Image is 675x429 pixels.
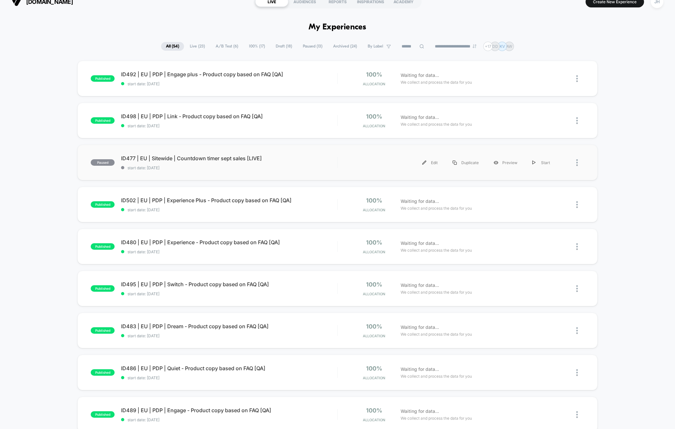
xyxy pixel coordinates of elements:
[121,249,337,254] span: start date: [DATE]
[453,161,457,165] img: menu
[366,239,382,246] span: 100%
[91,285,115,292] span: published
[161,42,184,51] span: All ( 54 )
[525,155,557,170] div: Start
[576,285,578,292] img: close
[422,161,426,165] img: menu
[576,201,578,208] img: close
[121,291,337,296] span: start date: [DATE]
[309,23,366,32] h1: My Experiences
[91,243,115,250] span: published
[121,417,337,422] span: start date: [DATE]
[506,44,512,49] p: AW
[363,334,385,338] span: Allocation
[121,239,337,246] span: ID480 | EU | PDP | Experience - Product copy based on FAQ [QA]
[91,159,115,166] span: paused
[363,376,385,380] span: Allocation
[401,289,472,295] span: We collect and process the data for you
[366,281,382,288] span: 100%
[401,240,439,247] span: Waiting for data...
[91,117,115,124] span: published
[121,207,337,212] span: start date: [DATE]
[363,292,385,296] span: Allocation
[211,42,243,51] span: A/B Test ( 6 )
[483,42,493,51] div: + 17
[121,123,337,128] span: start date: [DATE]
[121,81,337,86] span: start date: [DATE]
[366,407,382,414] span: 100%
[91,201,115,208] span: published
[576,243,578,250] img: close
[486,155,525,170] div: Preview
[121,165,337,170] span: start date: [DATE]
[401,282,439,289] span: Waiting for data...
[401,324,439,331] span: Waiting for data...
[185,42,210,51] span: Live ( 23 )
[244,42,270,51] span: 100% ( 17 )
[121,281,337,288] span: ID495 | EU | PDP | Switch - Product copy based on FAQ [QA]
[363,208,385,212] span: Allocation
[445,155,486,170] div: Duplicate
[366,71,382,78] span: 100%
[121,71,337,78] span: ID492 | EU | PDP | Engage plus - Product copy based on FAQ [QA]
[271,42,297,51] span: Draft ( 18 )
[366,365,382,372] span: 100%
[121,375,337,380] span: start date: [DATE]
[576,75,578,82] img: close
[401,408,439,415] span: Waiting for data...
[532,161,536,165] img: menu
[91,369,115,376] span: published
[401,366,439,373] span: Waiting for data...
[121,333,337,338] span: start date: [DATE]
[366,197,382,204] span: 100%
[401,247,472,253] span: We collect and process the data for you
[500,44,505,49] p: KV
[366,113,382,120] span: 100%
[401,114,439,121] span: Waiting for data...
[492,44,498,49] p: DD
[121,365,337,371] span: ID486 | EU | PDP | Quiet - Product copy based on FAQ [QA]
[121,113,337,120] span: ID498 | EU | PDP | Link - Product copy based on FAQ [QA]
[328,42,362,51] span: Archived ( 24 )
[91,75,115,82] span: published
[121,155,337,162] span: ID477 | EU | Sitewide | Countdown timer sept sales [LIVE]
[576,369,578,376] img: close
[401,415,472,421] span: We collect and process the data for you
[576,117,578,124] img: close
[121,407,337,413] span: ID489 | EU | PDP | Engage - Product copy based on FAQ [QA]
[401,72,439,79] span: Waiting for data...
[368,44,383,49] span: By Label
[363,82,385,86] span: Allocation
[401,121,472,127] span: We collect and process the data for you
[576,327,578,334] img: close
[91,327,115,334] span: published
[401,205,472,211] span: We collect and process the data for you
[121,197,337,204] span: ID502 | EU | PDP | Experience Plus - Product copy based on FAQ [QA]
[366,323,382,330] span: 100%
[363,418,385,422] span: Allocation
[473,44,476,48] img: end
[401,79,472,85] span: We collect and process the data for you
[363,124,385,128] span: Allocation
[401,373,472,379] span: We collect and process the data for you
[401,198,439,205] span: Waiting for data...
[576,159,578,166] img: close
[576,411,578,418] img: close
[298,42,327,51] span: Paused ( 13 )
[91,411,115,418] span: published
[415,155,445,170] div: Edit
[121,323,337,330] span: ID483 | EU | PDP | Dream - Product copy based on FAQ [QA]
[363,250,385,254] span: Allocation
[401,331,472,337] span: We collect and process the data for you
